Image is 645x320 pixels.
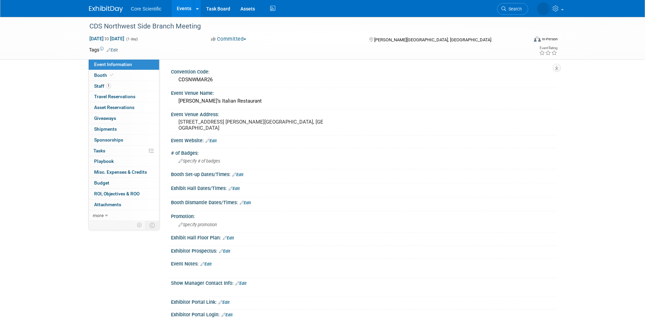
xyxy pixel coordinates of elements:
span: Shipments [94,126,117,132]
span: Budget [94,180,109,186]
a: Playbook [89,156,159,167]
a: Edit [206,138,217,143]
a: more [89,210,159,221]
span: Asset Reservations [94,105,134,110]
a: Edit [218,300,230,305]
div: CDSNWMAR26 [176,74,551,85]
a: ROI, Objectives & ROO [89,189,159,199]
a: Edit [221,313,233,317]
span: Search [506,6,522,12]
span: [DATE] [DATE] [89,36,125,42]
a: Edit [240,200,251,205]
span: Giveaways [94,115,116,121]
a: Search [497,3,528,15]
div: Event Venue Name: [171,88,556,97]
pre: [STREET_ADDRESS] [PERSON_NAME][GEOGRAPHIC_DATA], [GEOGRAPHIC_DATA] [178,119,324,131]
div: Booth Set-up Dates/Times: [171,169,556,178]
a: Edit [200,262,212,266]
img: Format-Inperson.png [534,36,541,42]
div: In-Person [542,37,558,42]
div: Show Manager Contact Info: [171,278,556,287]
div: Event Website: [171,135,556,144]
div: Exhibitor Portal Link: [171,297,556,306]
a: Attachments [89,199,159,210]
a: Edit [219,249,230,254]
a: Budget [89,178,159,188]
a: Event Information [89,59,159,70]
span: Staff [94,83,111,89]
a: Misc. Expenses & Credits [89,167,159,177]
i: Booth reservation complete [110,73,113,77]
span: Playbook [94,158,114,164]
button: Committed [209,36,249,43]
div: Exhibit Hall Floor Plan: [171,233,556,241]
div: Exhibitor Prospectus: [171,246,556,255]
span: 1 [106,83,111,88]
img: Rachel Wolff [537,2,550,15]
td: Toggle Event Tabs [145,221,159,230]
div: CDS Northwest Side Branch Meeting [87,20,518,33]
a: Travel Reservations [89,91,159,102]
span: [PERSON_NAME][GEOGRAPHIC_DATA], [GEOGRAPHIC_DATA] [374,37,491,42]
div: Convention Code: [171,67,556,75]
a: Shipments [89,124,159,134]
span: Attachments [94,202,121,207]
span: to [104,36,110,41]
div: Exhibit Hall Dates/Times: [171,183,556,192]
a: Edit [235,281,246,286]
a: Asset Reservations [89,102,159,113]
span: more [93,213,104,218]
a: Tasks [89,146,159,156]
span: Core Scientific [131,6,162,12]
div: [PERSON_NAME]’s Italian Restaurant [176,96,551,106]
span: Sponsorships [94,137,123,143]
a: Staff1 [89,81,159,91]
span: Misc. Expenses & Credits [94,169,147,175]
span: Event Information [94,62,132,67]
a: Edit [232,172,243,177]
a: Edit [223,236,234,240]
div: Booth Dismantle Dates/Times: [171,197,556,206]
span: ROI, Objectives & ROO [94,191,139,196]
div: Promotion: [171,211,556,220]
div: Exhibitor Portal Login: [171,310,556,318]
div: Event Notes: [171,259,556,268]
span: Booth [94,72,115,78]
td: Personalize Event Tab Strip [134,221,146,230]
td: Tags [89,46,118,53]
span: (1 day) [126,37,138,41]
a: Edit [229,186,240,191]
a: Sponsorships [89,135,159,145]
div: Event Rating [539,46,557,50]
img: ExhibitDay [89,6,123,13]
span: Travel Reservations [94,94,135,99]
div: # of Badges: [171,148,556,156]
span: Specify promotion [178,222,217,227]
a: Giveaways [89,113,159,124]
div: Event Format [488,35,558,45]
span: Specify # of badges [178,158,220,164]
span: Tasks [93,148,105,153]
a: Booth [89,70,159,81]
a: Edit [107,48,118,52]
div: Event Venue Address: [171,109,556,118]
